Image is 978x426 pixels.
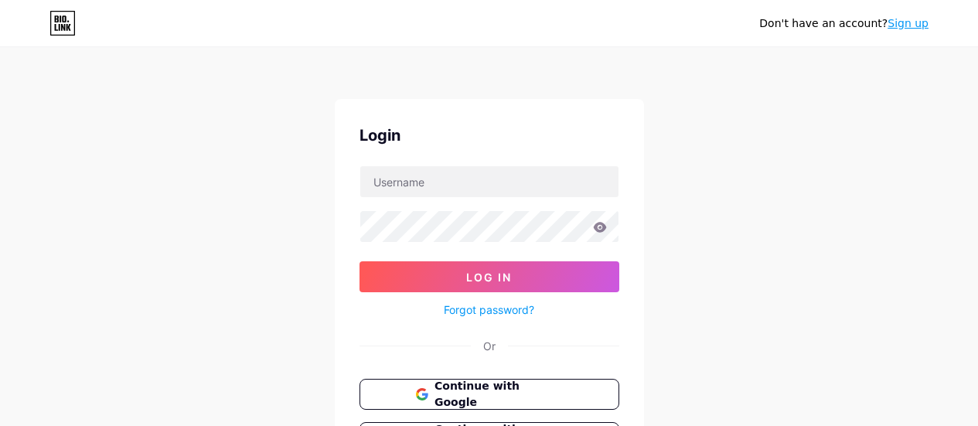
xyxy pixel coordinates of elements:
[434,378,562,411] span: Continue with Google
[483,338,496,354] div: Or
[466,271,512,284] span: Log In
[360,379,619,410] button: Continue with Google
[360,124,619,147] div: Login
[360,261,619,292] button: Log In
[444,302,534,318] a: Forgot password?
[888,17,929,29] a: Sign up
[759,15,929,32] div: Don't have an account?
[360,166,618,197] input: Username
